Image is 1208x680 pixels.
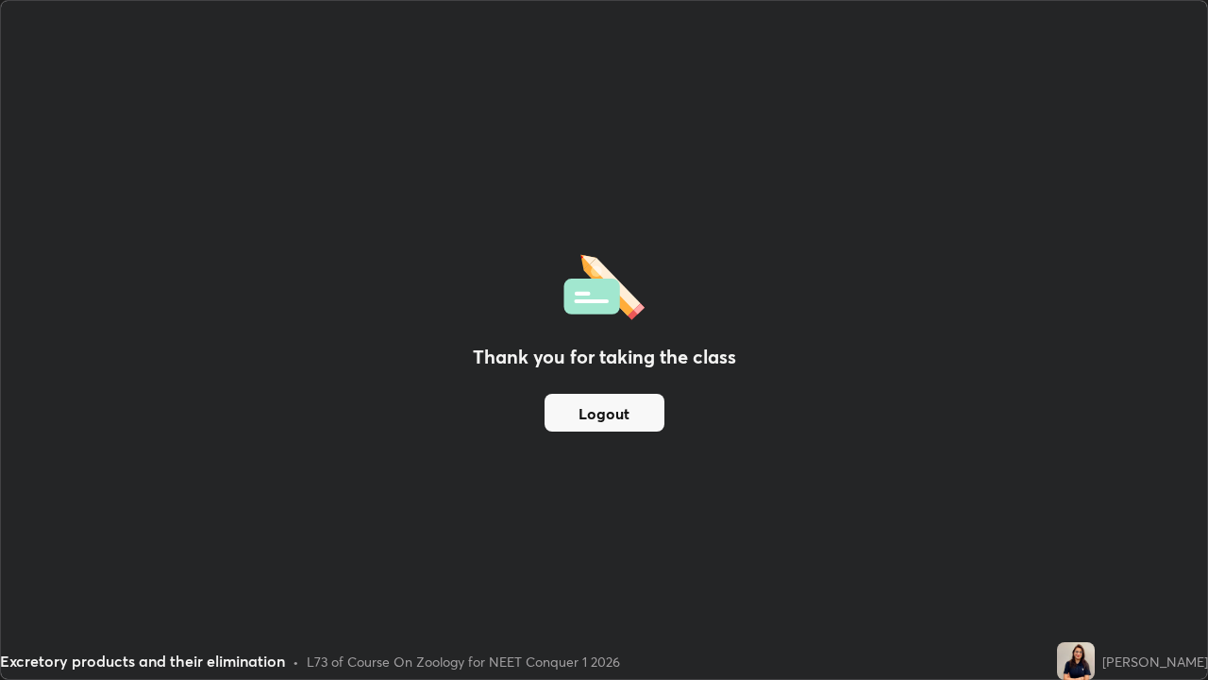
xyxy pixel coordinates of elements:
[307,652,620,671] div: L73 of Course On Zoology for NEET Conquer 1 2026
[1057,642,1095,680] img: 4633155fa3c54737ab0a61ccb5f4d88b.jpg
[563,248,645,320] img: offlineFeedback.1438e8b3.svg
[545,394,664,432] button: Logout
[293,652,299,671] div: •
[1102,652,1208,671] div: [PERSON_NAME]
[473,343,736,371] h2: Thank you for taking the class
